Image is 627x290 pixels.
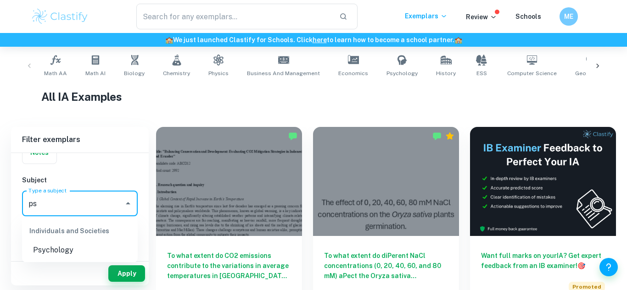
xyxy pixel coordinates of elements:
span: ESS [476,69,487,77]
h6: To what extent do CO2 emissions contribute to the variations in average temperatures in [GEOGRAPH... [167,251,291,281]
h1: All IA Examples [41,88,586,105]
span: Psychology [386,69,418,77]
h6: Subject [22,175,138,185]
img: Marked [432,131,442,141]
span: Geography [575,69,605,77]
button: ME [560,7,578,26]
h6: Filter exemplars [11,127,149,153]
button: Apply [108,265,145,282]
img: Thumbnail [470,127,616,236]
span: Math AA [44,69,67,77]
span: Business and Management [247,69,320,77]
span: 🎯 [577,262,585,269]
img: Marked [288,131,297,141]
span: 🏫 [165,36,173,44]
a: here [313,36,327,44]
span: Economics [338,69,368,77]
h6: ME [564,11,574,22]
span: Physics [208,69,229,77]
span: Biology [124,69,145,77]
p: Review [466,12,497,22]
div: Individuals and Societies [22,220,138,242]
div: Premium [445,131,454,141]
p: Exemplars [405,11,448,21]
img: Clastify logo [31,7,89,26]
span: 🏫 [454,36,462,44]
h6: We just launched Clastify for Schools. Click to learn how to become a school partner. [2,35,625,45]
span: Math AI [85,69,106,77]
span: History [436,69,456,77]
a: Schools [515,13,541,20]
h6: To what extent do diPerent NaCl concentrations (0, 20, 40, 60, and 80 mM) aPect the Oryza sativa ... [324,251,448,281]
button: Help and Feedback [599,258,618,276]
button: Close [122,197,134,210]
h6: Want full marks on your IA ? Get expert feedback from an IB examiner! [481,251,605,271]
li: Psychology [22,242,138,258]
input: Search for any exemplars... [136,4,332,29]
span: Chemistry [163,69,190,77]
span: Computer Science [507,69,557,77]
label: Type a subject [28,186,67,194]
